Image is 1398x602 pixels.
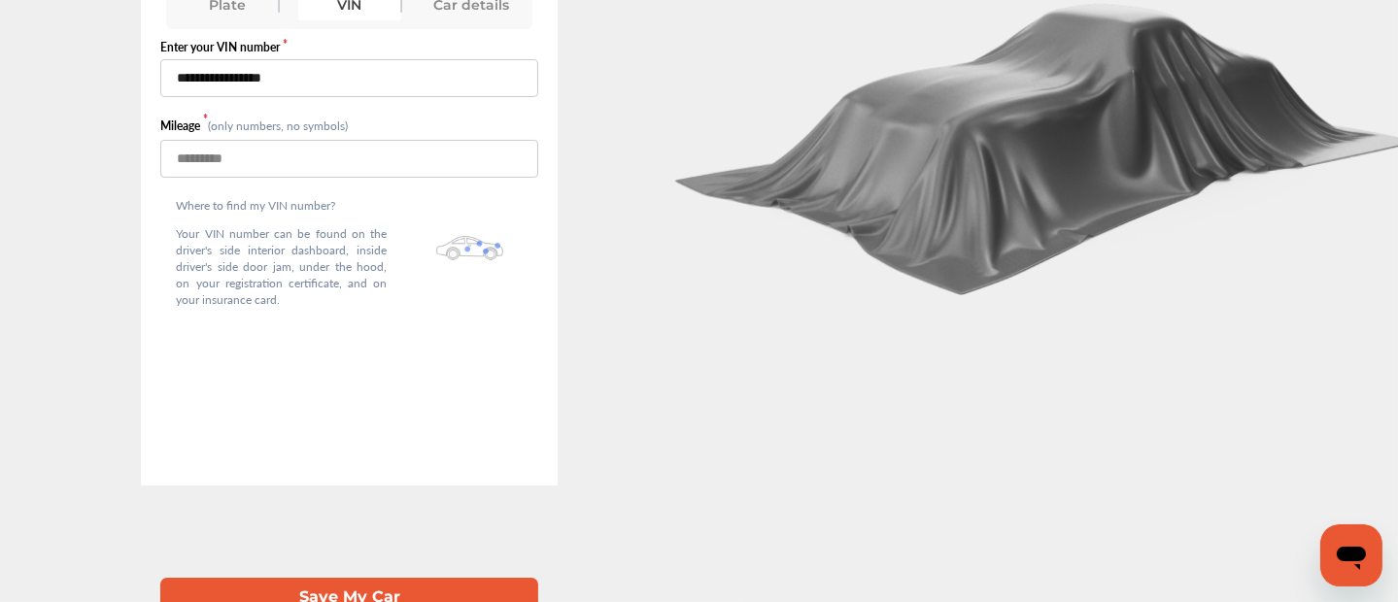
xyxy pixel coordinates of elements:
[160,39,538,55] label: Enter your VIN number
[1320,524,1382,586] iframe: Button to launch messaging window
[176,225,387,308] p: Your VIN number can be found on the driver's side interior dashboard, inside driver's side door j...
[208,117,348,134] small: (only numbers, no symbols)
[176,197,387,214] p: Where to find my VIN number?
[436,236,503,260] img: olbwX0zPblBWoAAAAASUVORK5CYII=
[160,117,207,134] label: Mileage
